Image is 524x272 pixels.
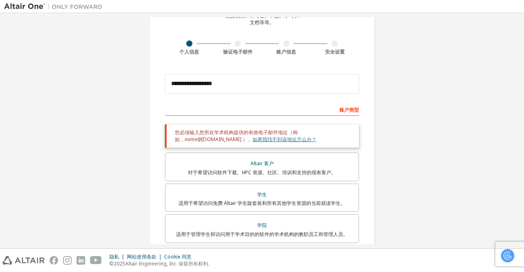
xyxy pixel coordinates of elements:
img: 牵牛星一号 [4,2,106,11]
img: altair_logo.svg [2,256,45,265]
font: Altair 客户 [251,160,274,167]
font: 个人信息 [179,48,199,55]
font: 学院 [257,222,267,229]
a: 如果我找不到该地址怎么办？ [253,136,316,143]
font: Cookie 同意 [164,253,192,260]
font: 文档等等。 [250,19,274,26]
font: 您必须输入您所在学术机构提供的有效电子邮件地址（例如， [175,129,298,142]
font: 适用于希望访问免费 Altair 学生版套装和所有其他学生资源的当前就读学生。 [178,200,346,207]
font: Altair Engineering, Inc. 保留所有权利。 [125,260,213,267]
font: 2025 [114,260,125,267]
font: 验证电子邮件 [223,48,253,55]
font: [DOMAIN_NAME] ）。 [201,136,253,143]
font: 学生 [257,191,267,198]
font: 对于希望访问软件下载、HPC 资源、社区、培训和支持的现有客户。 [188,169,336,176]
font: 账户信息 [276,48,296,55]
font: 账户类型 [339,106,359,113]
font: © [109,260,114,267]
font: 隐私 [109,253,119,260]
font: 网站使用条款 [127,253,156,260]
img: facebook.svg [50,256,58,265]
font: 安全设置 [325,48,345,55]
font: name@ [185,136,201,143]
font: 适用于管理学生和访问用于学术目的的软件的学术机构的教职员工和管理人员。 [176,231,348,238]
img: linkedin.svg [77,256,85,265]
img: youtube.svg [90,256,102,265]
img: instagram.svg [63,256,72,265]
